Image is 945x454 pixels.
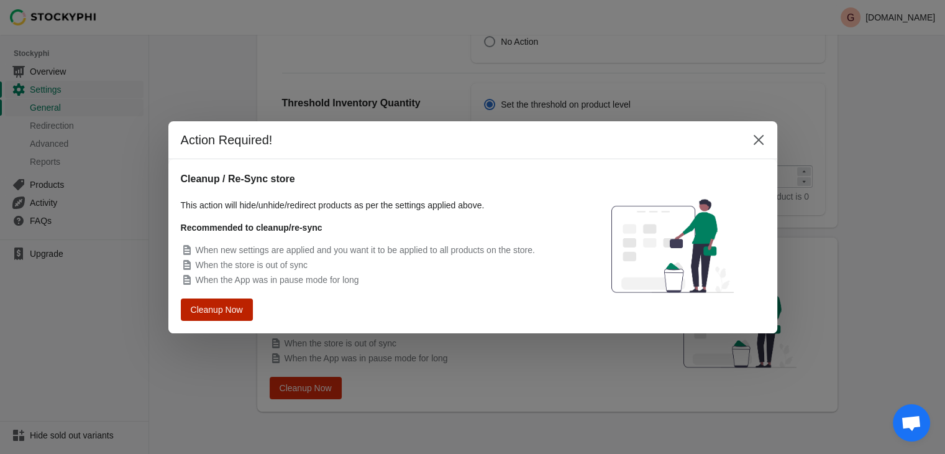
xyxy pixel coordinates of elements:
[893,404,930,442] div: Open chat
[196,245,535,255] span: When new settings are applied and you want it to be applied to all products on the store.
[181,223,322,233] strong: Recommended to cleanup/re-sync
[181,131,735,149] h2: Action Required!
[196,275,359,285] span: When the App was in pause mode for long
[196,260,308,270] span: When the store is out of sync
[181,199,568,211] p: This action will hide/unhide/redirect products as per the settings applied above.
[184,299,249,319] button: Cleanup Now
[747,129,770,151] button: Close
[193,305,240,313] span: Cleanup Now
[181,172,568,187] h2: Cleanup / Re-Sync store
